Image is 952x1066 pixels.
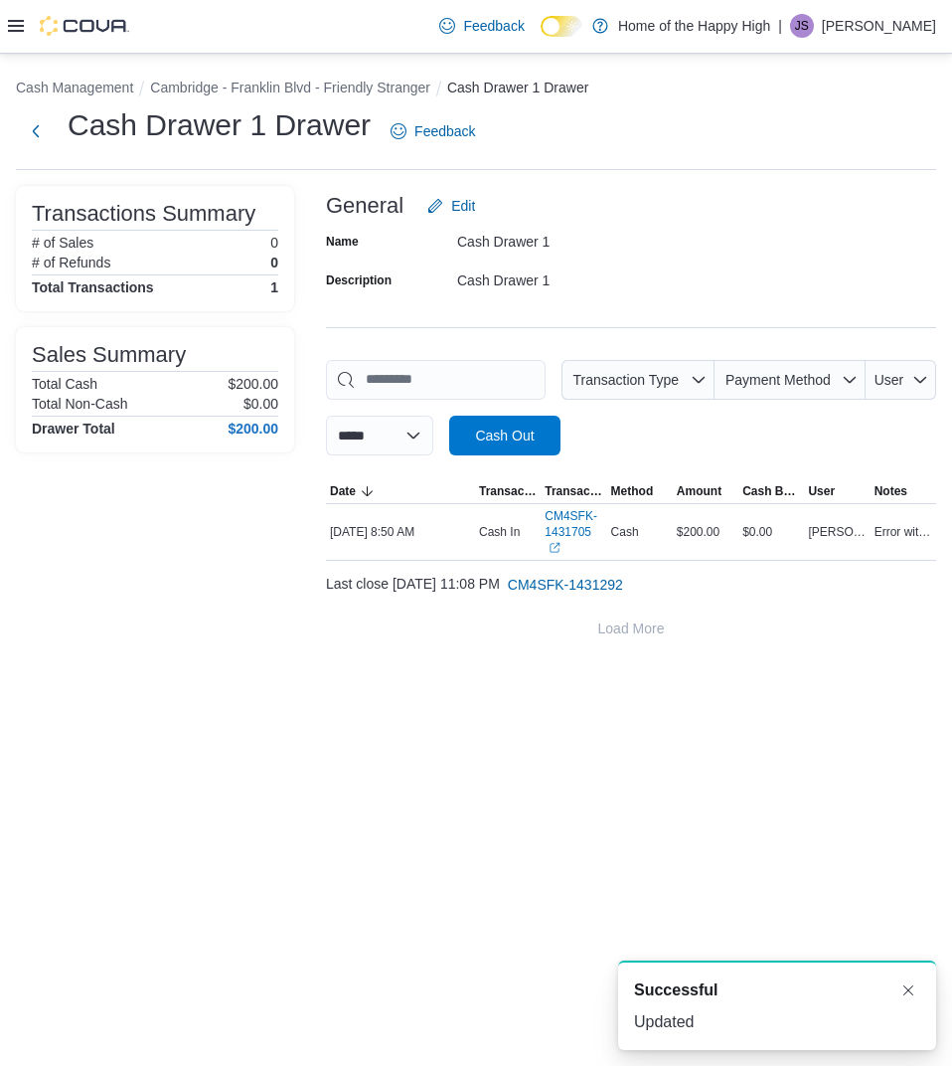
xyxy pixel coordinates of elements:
span: Error with open/close [DATE]. Correcting Till floats -JS [874,524,932,540]
h6: # of Sales [32,235,93,251]
span: Date [330,483,356,499]
button: CM4SFK-1431292 [500,565,631,605]
button: User [866,360,936,400]
div: Jake Sullivan [790,14,814,38]
h6: Total Non-Cash [32,396,128,412]
p: | [778,14,782,38]
button: Date [326,479,475,503]
span: Feedback [463,16,524,36]
a: Feedback [383,111,483,151]
h3: Transactions Summary [32,202,255,226]
button: Load More [326,609,936,648]
span: Feedback [414,121,475,141]
button: User [804,479,870,503]
a: Feedback [431,6,532,46]
p: $200.00 [228,376,278,392]
h1: Cash Drawer 1 Drawer [68,105,371,145]
button: Transaction Type [475,479,541,503]
span: Transaction Type [479,483,537,499]
div: Notification [634,978,920,1002]
nav: An example of EuiBreadcrumbs [16,78,936,101]
button: Edit [419,186,483,226]
h4: $200.00 [228,421,278,437]
button: Cash Drawer 1 Drawer [447,80,588,95]
h3: General [326,194,403,218]
span: Transaction # [545,483,602,499]
span: $200.00 [677,524,719,540]
span: User [808,483,835,499]
h6: # of Refunds [32,255,110,270]
span: Transaction Type [572,372,679,388]
span: Successful [634,978,717,1002]
span: CM4SFK-1431292 [508,575,623,595]
h4: Drawer Total [32,421,115,437]
input: This is a search bar. As you type, the results lower in the page will automatically filter. [326,360,546,400]
h3: Sales Summary [32,343,186,367]
button: Amount [673,479,738,503]
p: 0 [270,235,278,251]
button: Cash Back [738,479,804,503]
span: Payment Method [725,372,831,388]
div: $0.00 [738,520,804,544]
span: Method [611,483,654,499]
span: [PERSON_NAME] [808,524,866,540]
h6: Total Cash [32,376,97,392]
span: JS [795,14,809,38]
label: Name [326,234,359,250]
label: Description [326,272,392,288]
button: Cambridge - Franklin Blvd - Friendly Stranger [150,80,430,95]
span: Load More [598,619,665,638]
span: Cash Out [475,426,534,445]
div: Cash Drawer 1 [457,226,723,250]
p: 0 [270,255,278,270]
img: Cova [40,16,129,36]
button: Cash Management [16,80,133,95]
span: Dark Mode [541,37,542,38]
a: CM4SFK-1431705External link [545,508,602,556]
button: Cash Out [449,416,560,455]
p: Cash In [479,524,520,540]
div: Updated [634,1010,920,1034]
button: Next [16,111,56,151]
span: Notes [874,483,907,499]
span: Cash Back [742,483,800,499]
span: Edit [451,196,475,216]
span: Amount [677,483,721,499]
span: Cash [611,524,639,540]
p: Home of the Happy High [618,14,770,38]
p: [PERSON_NAME] [822,14,936,38]
span: User [874,372,904,388]
svg: External link [549,542,560,554]
div: Cash Drawer 1 [457,265,723,288]
button: Notes [871,479,936,503]
button: Transaction Type [561,360,714,400]
button: Transaction # [541,479,606,503]
div: [DATE] 8:50 AM [326,520,475,544]
input: Dark Mode [541,16,582,37]
p: $0.00 [243,396,278,412]
h4: Total Transactions [32,279,154,295]
div: Last close [DATE] 11:08 PM [326,565,936,605]
button: Dismiss toast [896,978,920,1002]
button: Method [607,479,673,503]
button: Payment Method [714,360,866,400]
h4: 1 [270,279,278,295]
